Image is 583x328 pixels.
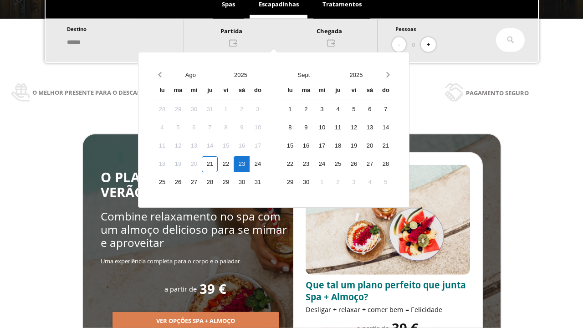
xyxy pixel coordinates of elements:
div: do [378,83,394,99]
div: 2 [298,102,314,118]
div: 1 [282,102,298,118]
div: 21 [378,138,394,154]
div: ma [298,83,314,99]
div: 7 [202,120,218,136]
div: 6 [362,102,378,118]
div: 3 [314,102,330,118]
div: 16 [298,138,314,154]
span: Desligar + relaxar + comer bem = Felicidade [306,305,442,314]
div: 22 [218,156,234,172]
span: 0 [412,40,415,50]
div: 7 [378,102,394,118]
div: 13 [362,120,378,136]
div: sá [362,83,378,99]
span: Que tal um plano perfeito que junta Spa + Almoço? [306,279,466,303]
div: 15 [218,138,234,154]
div: 30 [298,174,314,190]
span: O melhor presente para o descanso e a saúde [32,87,181,97]
div: 17 [250,138,266,154]
div: 30 [186,102,202,118]
div: 1 [218,102,234,118]
div: Calendar days [282,102,394,190]
div: mi [186,83,202,99]
div: 28 [378,156,394,172]
span: Combine relaxamento no spa com um almoço delicioso para se mimar e aproveitar [101,209,287,251]
button: Previous month [154,67,165,83]
div: 23 [234,156,250,172]
div: 27 [186,174,202,190]
div: 28 [202,174,218,190]
div: 18 [154,156,170,172]
div: 2 [330,174,346,190]
div: vi [346,83,362,99]
button: + [421,37,436,52]
button: Open years overlay [330,67,382,83]
div: ma [170,83,186,99]
div: 29 [170,102,186,118]
span: 39 € [199,282,226,297]
div: do [250,83,266,99]
div: 15 [282,138,298,154]
div: 24 [314,156,330,172]
div: 8 [218,120,234,136]
div: 29 [218,174,234,190]
div: Calendar wrapper [154,83,266,190]
div: 24 [250,156,266,172]
div: 22 [282,156,298,172]
div: 26 [346,156,362,172]
div: 19 [346,138,362,154]
div: 13 [186,138,202,154]
button: Open months overlay [165,67,215,83]
div: 12 [170,138,186,154]
div: 16 [234,138,250,154]
div: lu [282,83,298,99]
div: 21 [202,156,218,172]
img: promo-sprunch.ElVl7oUD.webp [306,165,470,275]
div: 8 [282,120,298,136]
div: 6 [186,120,202,136]
span: Ver opções Spa + Almoço [156,317,235,326]
div: 12 [346,120,362,136]
button: Open months overlay [277,67,330,83]
div: sá [234,83,250,99]
span: O PLANO MAIS GOSTOSO DO VERÃO: SPA + ALMOÇO [101,168,290,201]
div: 14 [378,120,394,136]
div: vi [218,83,234,99]
div: 4 [362,174,378,190]
div: mi [314,83,330,99]
div: 17 [314,138,330,154]
div: 18 [330,138,346,154]
div: 11 [330,120,346,136]
div: ju [202,83,218,99]
div: 3 [250,102,266,118]
span: a partir de [164,284,197,293]
button: Open years overlay [215,67,266,83]
div: ju [330,83,346,99]
span: Pessoas [395,26,416,32]
div: 5 [346,102,362,118]
div: 1 [314,174,330,190]
div: 25 [154,174,170,190]
a: Ver opções Spa + Almoço [113,317,279,325]
div: 4 [154,120,170,136]
div: Calendar wrapper [282,83,394,190]
div: 3 [346,174,362,190]
span: Destino [67,26,87,32]
div: 5 [378,174,394,190]
div: 14 [202,138,218,154]
div: 31 [250,174,266,190]
div: 31 [202,102,218,118]
div: 9 [234,120,250,136]
div: 20 [362,138,378,154]
div: 27 [362,156,378,172]
div: 9 [298,120,314,136]
div: 29 [282,174,298,190]
span: Pagamento seguro [466,88,529,98]
div: 26 [170,174,186,190]
div: 10 [314,120,330,136]
span: Uma experiência completa para o corpo e o paladar [101,257,240,265]
div: 28 [154,102,170,118]
button: - [392,37,406,52]
div: 5 [170,120,186,136]
div: 30 [234,174,250,190]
